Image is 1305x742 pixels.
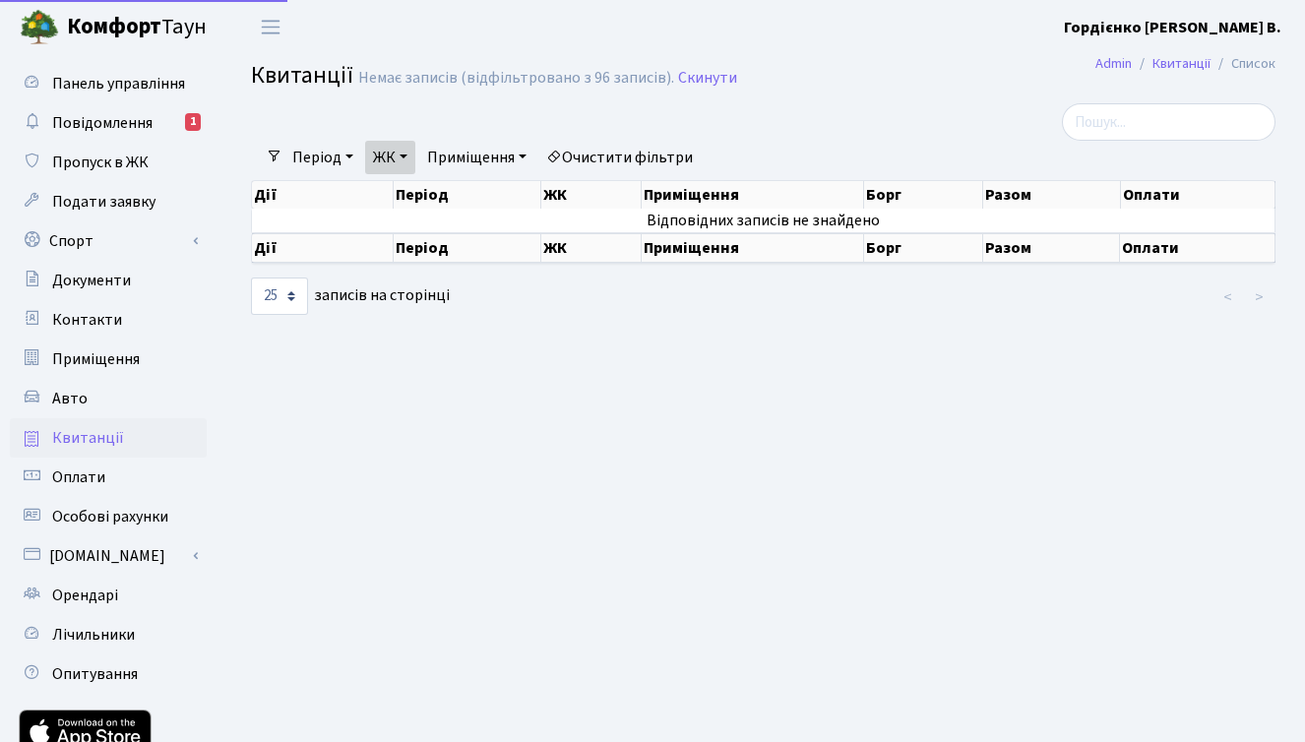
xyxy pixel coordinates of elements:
[251,278,450,315] label: записів на сторінці
[67,11,207,44] span: Таун
[10,458,207,497] a: Оплати
[983,233,1120,263] th: Разом
[642,233,864,263] th: Приміщення
[246,11,295,43] button: Переключити навігацію
[251,278,308,315] select: записів на сторінці
[1064,16,1281,39] a: Гордієнко [PERSON_NAME] В.
[10,261,207,300] a: Документи
[394,233,541,263] th: Період
[10,497,207,536] a: Особові рахунки
[52,152,149,173] span: Пропуск в ЖК
[52,112,153,134] span: Повідомлення
[284,141,361,174] a: Період
[541,181,642,209] th: ЖК
[10,300,207,340] a: Контакти
[10,103,207,143] a: Повідомлення1
[864,181,983,209] th: Борг
[185,113,201,131] div: 1
[1066,43,1305,85] nav: breadcrumb
[358,69,674,88] div: Немає записів (відфільтровано з 96 записів).
[1120,233,1275,263] th: Оплати
[10,340,207,379] a: Приміщення
[1211,53,1275,75] li: Список
[365,141,415,174] a: ЖК
[252,233,394,263] th: Дії
[67,11,161,42] b: Комфорт
[538,141,701,174] a: Очистити фільтри
[1062,103,1275,141] input: Пошук...
[1152,53,1211,74] a: Квитанції
[252,181,394,209] th: Дії
[10,143,207,182] a: Пропуск в ЖК
[10,615,207,654] a: Лічильники
[10,221,207,261] a: Спорт
[10,576,207,615] a: Орендарі
[52,585,118,606] span: Орендарі
[52,270,131,291] span: Документи
[10,64,207,103] a: Панель управління
[1121,181,1275,209] th: Оплати
[1095,53,1132,74] a: Admin
[52,466,105,488] span: Оплати
[10,379,207,418] a: Авто
[52,309,122,331] span: Контакти
[20,8,59,47] img: logo.png
[52,191,155,213] span: Подати заявку
[52,73,185,94] span: Панель управління
[983,181,1120,209] th: Разом
[10,536,207,576] a: [DOMAIN_NAME]
[1064,17,1281,38] b: Гордієнко [PERSON_NAME] В.
[52,506,168,527] span: Особові рахунки
[52,624,135,646] span: Лічильники
[52,388,88,409] span: Авто
[52,348,140,370] span: Приміщення
[864,233,983,263] th: Борг
[419,141,534,174] a: Приміщення
[10,418,207,458] a: Квитанції
[394,181,541,209] th: Період
[251,58,353,93] span: Квитанції
[678,69,737,88] a: Скинути
[52,427,124,449] span: Квитанції
[52,663,138,685] span: Опитування
[252,209,1275,232] td: Відповідних записів не знайдено
[642,181,864,209] th: Приміщення
[541,233,642,263] th: ЖК
[10,182,207,221] a: Подати заявку
[10,654,207,694] a: Опитування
